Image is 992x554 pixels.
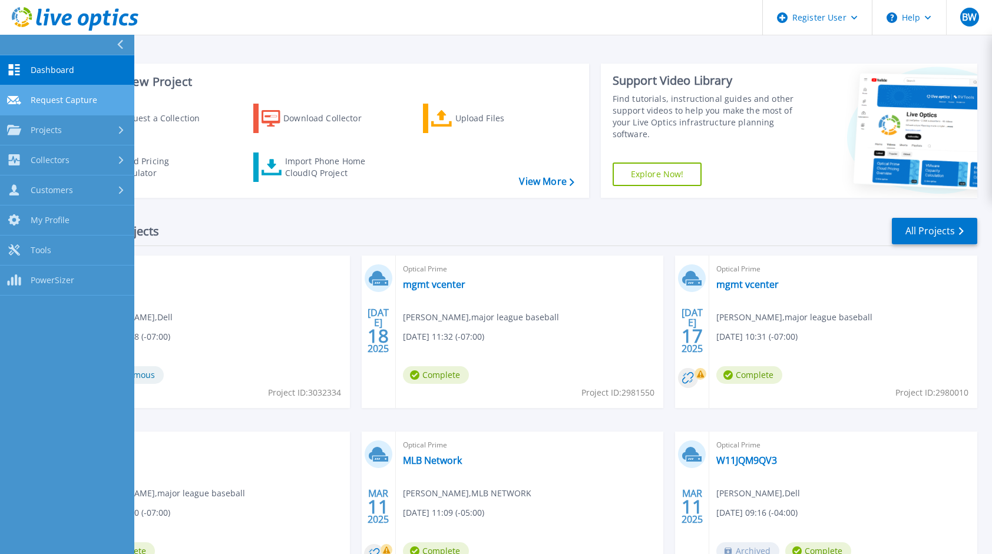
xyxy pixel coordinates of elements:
[716,506,798,519] span: [DATE] 09:16 (-04:00)
[403,455,462,466] a: MLB Network
[31,155,70,165] span: Collectors
[283,107,378,130] div: Download Collector
[962,12,977,22] span: BW
[285,155,377,179] div: Import Phone Home CloudIQ Project
[84,104,215,133] a: Request a Collection
[423,104,554,133] a: Upload Files
[716,439,970,452] span: Optical Prime
[716,263,970,276] span: Optical Prime
[403,330,484,343] span: [DATE] 11:32 (-07:00)
[31,215,70,225] span: My Profile
[368,502,389,512] span: 11
[84,75,574,88] h3: Start a New Project
[368,331,389,341] span: 18
[31,65,74,75] span: Dashboard
[682,331,703,341] span: 17
[581,386,654,399] span: Project ID: 2981550
[84,152,215,182] a: Cloud Pricing Calculator
[455,107,550,130] div: Upload Files
[716,311,872,324] span: [PERSON_NAME] , major league baseball
[716,487,800,500] span: [PERSON_NAME] , Dell
[681,309,703,352] div: [DATE] 2025
[682,502,703,512] span: 11
[117,107,211,130] div: Request a Collection
[89,439,343,452] span: Optical Prime
[31,125,62,135] span: Projects
[716,330,798,343] span: [DATE] 10:31 (-07:00)
[31,95,97,105] span: Request Capture
[892,218,977,244] a: All Projects
[31,245,51,256] span: Tools
[268,386,341,399] span: Project ID: 3032334
[403,487,531,500] span: [PERSON_NAME] , MLB NETWORK
[716,455,777,466] a: W11JQM9QV3
[253,104,385,133] a: Download Collector
[403,506,484,519] span: [DATE] 11:09 (-05:00)
[31,275,74,286] span: PowerSizer
[519,176,574,187] a: View More
[367,485,389,528] div: MAR 2025
[367,309,389,352] div: [DATE] 2025
[895,386,968,399] span: Project ID: 2980010
[403,263,657,276] span: Optical Prime
[115,155,210,179] div: Cloud Pricing Calculator
[613,73,803,88] div: Support Video Library
[31,185,73,195] span: Customers
[716,366,782,384] span: Complete
[613,162,702,186] a: Explore Now!
[89,487,245,500] span: [PERSON_NAME] , major league baseball
[403,439,657,452] span: Optical Prime
[403,366,469,384] span: Complete
[403,311,559,324] span: [PERSON_NAME] , major league baseball
[716,278,779,290] a: mgmt vcenter
[403,278,465,290] a: mgmt vcenter
[89,263,343,276] span: Optical Prime
[613,93,803,140] div: Find tutorials, instructional guides and other support videos to help you make the most of your L...
[681,485,703,528] div: MAR 2025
